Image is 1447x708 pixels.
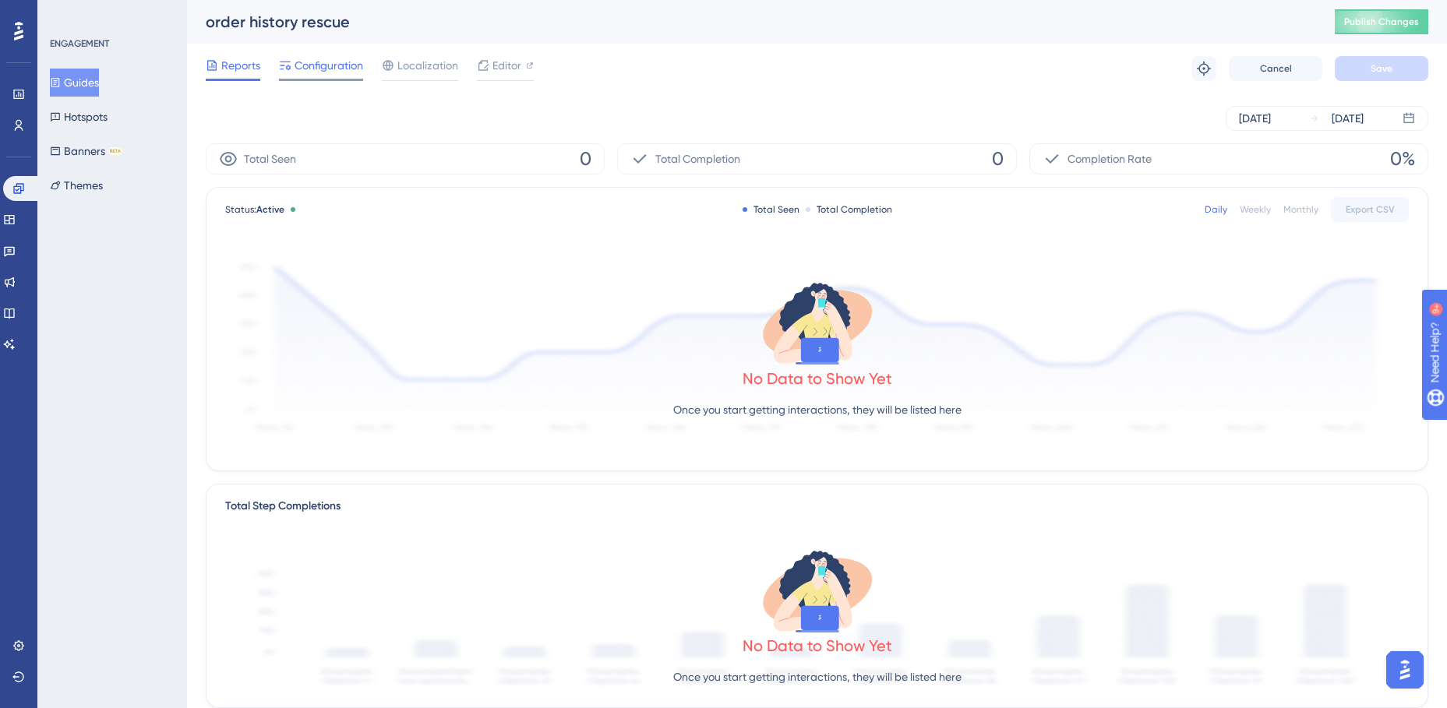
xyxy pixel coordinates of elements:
[50,103,108,131] button: Hotspots
[1239,109,1271,128] div: [DATE]
[50,171,103,199] button: Themes
[1382,646,1428,693] iframe: UserGuiding AI Assistant Launcher
[1240,203,1271,216] div: Weekly
[206,11,1296,33] div: order history rescue
[1371,62,1392,75] span: Save
[743,203,799,216] div: Total Seen
[108,147,122,155] div: BETA
[1205,203,1227,216] div: Daily
[1346,203,1395,216] span: Export CSV
[806,203,892,216] div: Total Completion
[50,37,109,50] div: ENGAGEMENT
[673,667,962,686] p: Once you start getting interactions, they will be listed here
[1335,56,1428,81] button: Save
[1283,203,1318,216] div: Monthly
[256,204,284,215] span: Active
[50,69,99,97] button: Guides
[1344,16,1419,28] span: Publish Changes
[37,4,97,23] span: Need Help?
[1068,150,1152,168] span: Completion Rate
[1229,56,1322,81] button: Cancel
[1331,197,1409,222] button: Export CSV
[106,8,115,20] div: 9+
[1332,109,1364,128] div: [DATE]
[1335,9,1428,34] button: Publish Changes
[492,56,521,75] span: Editor
[50,137,122,165] button: BannersBETA
[225,203,284,216] span: Status:
[225,497,341,516] div: Total Step Completions
[295,56,363,75] span: Configuration
[1260,62,1292,75] span: Cancel
[221,56,260,75] span: Reports
[397,56,458,75] span: Localization
[743,368,892,389] div: No Data to Show Yet
[580,146,591,171] span: 0
[1390,146,1415,171] span: 0%
[673,400,962,419] p: Once you start getting interactions, they will be listed here
[743,635,892,657] div: No Data to Show Yet
[244,150,296,168] span: Total Seen
[992,146,1004,171] span: 0
[655,150,740,168] span: Total Completion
